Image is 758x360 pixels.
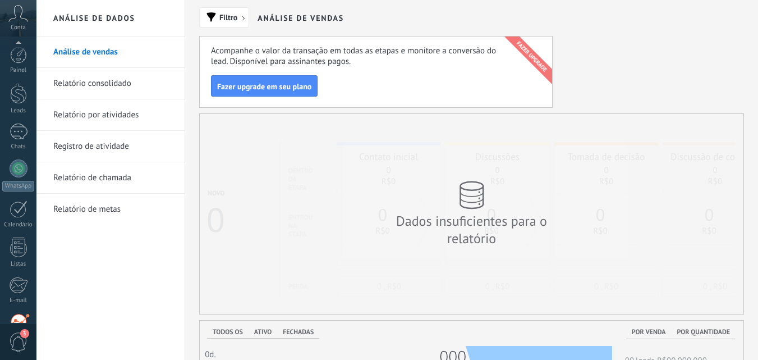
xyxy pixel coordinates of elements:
span: 3 [20,329,29,338]
div: Chats [2,143,35,151]
div: Painel [2,67,35,74]
div: E-mail [2,297,35,304]
button: Filtro [199,7,249,28]
a: Fazer upgrade em seu plano [211,80,318,91]
a: Relatório por atividades [53,99,173,131]
div: Acompanhe o valor da transação em todas as etapas e monitore a conversão do lead. Disponível para... [211,45,510,97]
li: Relatório de chamada [36,162,185,194]
div: Dados insuficientes para o relatório [371,212,573,247]
div: fazer upgrade [498,23,566,90]
a: Registro de atividade [53,131,173,162]
div: Calendário [2,221,35,229]
li: Relatório por atividades [36,99,185,131]
a: Análise de vendas [53,37,173,68]
button: Fazer upgrade em seu plano [211,75,318,97]
span: Filtro [219,13,237,21]
div: Leads [2,107,35,115]
li: Registro de atividade [36,131,185,162]
span: Conta [11,24,26,31]
span: Fazer upgrade em seu plano [217,83,311,90]
div: WhatsApp [2,181,34,192]
li: Relatório de metas [36,194,185,225]
div: Listas [2,261,35,268]
li: Relatório consolidado [36,68,185,99]
a: Relatório de metas [53,194,173,225]
a: Relatório consolidado [53,68,173,99]
li: Análise de vendas [36,37,185,68]
a: Relatório de chamada [53,162,173,194]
